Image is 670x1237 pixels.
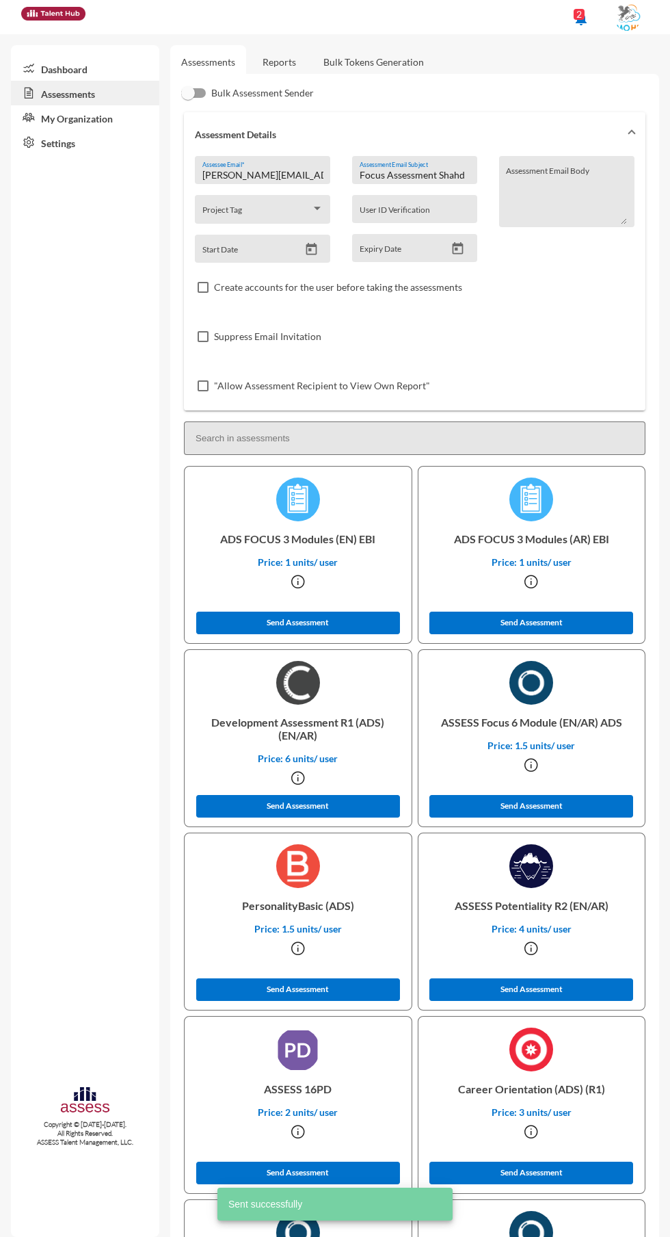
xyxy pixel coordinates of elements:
[312,45,435,79] a: Bulk Tokens Generation
[11,105,159,130] a: My Organization
[195,129,618,140] mat-panel-title: Assessment Details
[228,1197,302,1211] span: Sent successfully
[11,56,159,81] a: Dashboard
[196,923,401,935] p: Price: 1.5 units/ user
[429,888,634,923] p: ASSESS Potentiality R2 (EN/AR)
[196,556,401,568] p: Price: 1 units/ user
[11,81,159,105] a: Assessments
[214,279,462,296] span: Create accounts for the user before taking the assessments
[211,85,314,101] span: Bulk Assessment Sender
[429,978,633,1001] button: Send Assessment
[59,1085,111,1117] img: assesscompany-logo.png
[573,10,589,27] mat-icon: notifications
[299,242,323,257] button: Open calendar
[429,740,634,751] p: Price: 1.5 units/ user
[429,923,634,935] p: Price: 4 units/ user
[196,795,400,818] button: Send Assessment
[184,156,645,411] div: Assessment Details
[196,888,401,923] p: PersonalityBasic (ADS)
[446,242,470,256] button: Open calendar
[196,612,400,634] button: Send Assessment
[184,421,645,455] input: Search in assessments
[11,1120,159,1147] p: Copyright © [DATE]-[DATE]. All Rights Reserved. ASSESS Talent Management, LLC.
[252,45,307,79] a: Reports
[574,9,585,20] div: 2
[360,170,470,181] input: Assessment Email Subject
[202,170,323,181] input: Assessee Email
[214,328,321,345] span: Suppress Email Invitation
[196,753,401,764] p: Price: 6 units/ user
[429,795,633,818] button: Send Assessment
[429,521,634,556] p: ADS FOCUS 3 Modules (AR) EBI
[429,1162,633,1184] button: Send Assessment
[11,130,159,155] a: Settings
[214,378,430,394] span: "Allow Assessment Recipient to View Own Report"
[429,705,634,740] p: ASSESS Focus 6 Module (EN/AR) ADS
[196,1071,401,1106] p: ASSESS 16PD
[429,1106,634,1118] p: Price: 3 units/ user
[429,556,634,568] p: Price: 1 units/ user
[429,612,633,634] button: Send Assessment
[196,1106,401,1118] p: Price: 2 units/ user
[196,978,400,1001] button: Send Assessment
[196,521,401,556] p: ADS FOCUS 3 Modules (EN) EBI
[181,56,235,68] a: Assessments
[196,1162,400,1184] button: Send Assessment
[429,1071,634,1106] p: Career Orientation (ADS) (R1)
[184,112,645,156] mat-expansion-panel-header: Assessment Details
[196,705,401,753] p: Development Assessment R1 (ADS) (EN/AR)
